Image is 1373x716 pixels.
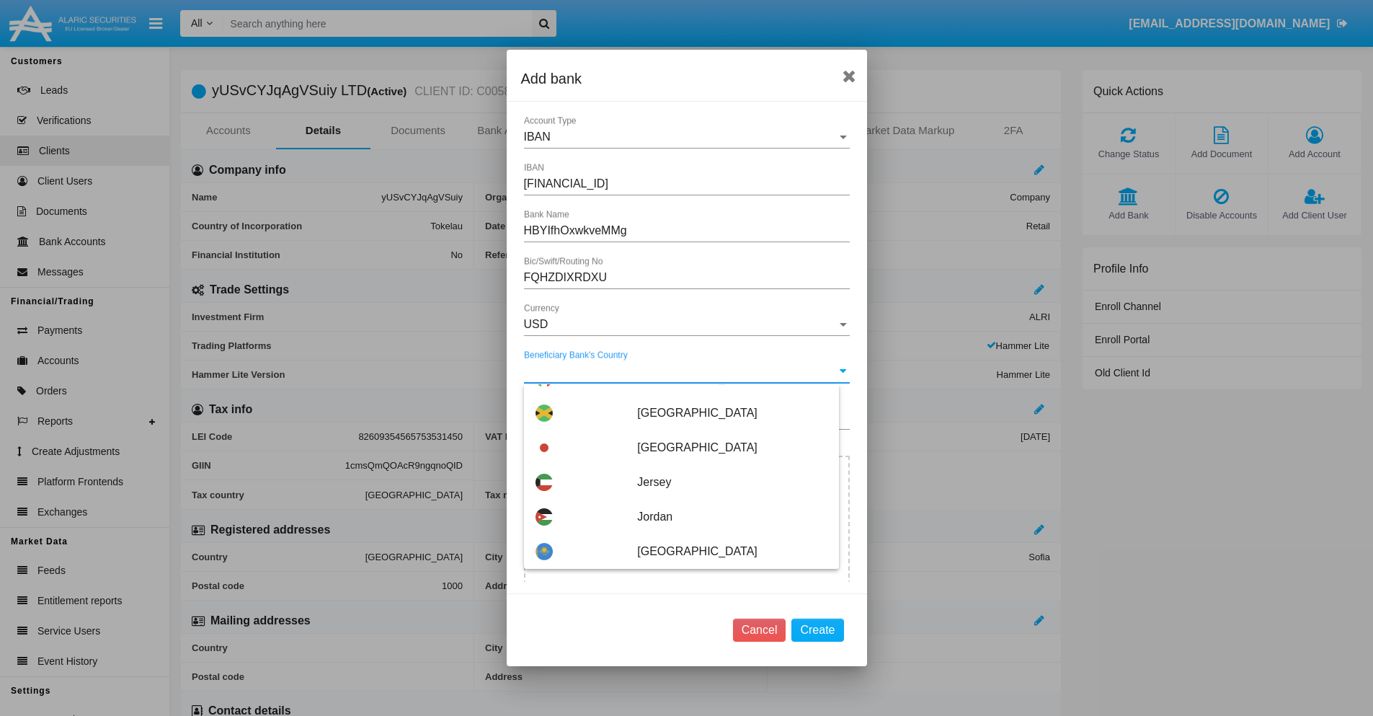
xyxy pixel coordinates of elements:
[791,619,843,642] button: Create
[733,619,786,642] button: Cancel
[524,131,551,143] span: IBAN
[637,500,827,534] span: Jordan
[637,534,827,569] span: [GEOGRAPHIC_DATA]
[637,465,827,500] span: Jersey
[637,430,827,465] span: [GEOGRAPHIC_DATA]
[637,396,827,430] span: [GEOGRAPHIC_DATA]
[521,67,853,90] div: Add bank
[524,318,548,330] span: USD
